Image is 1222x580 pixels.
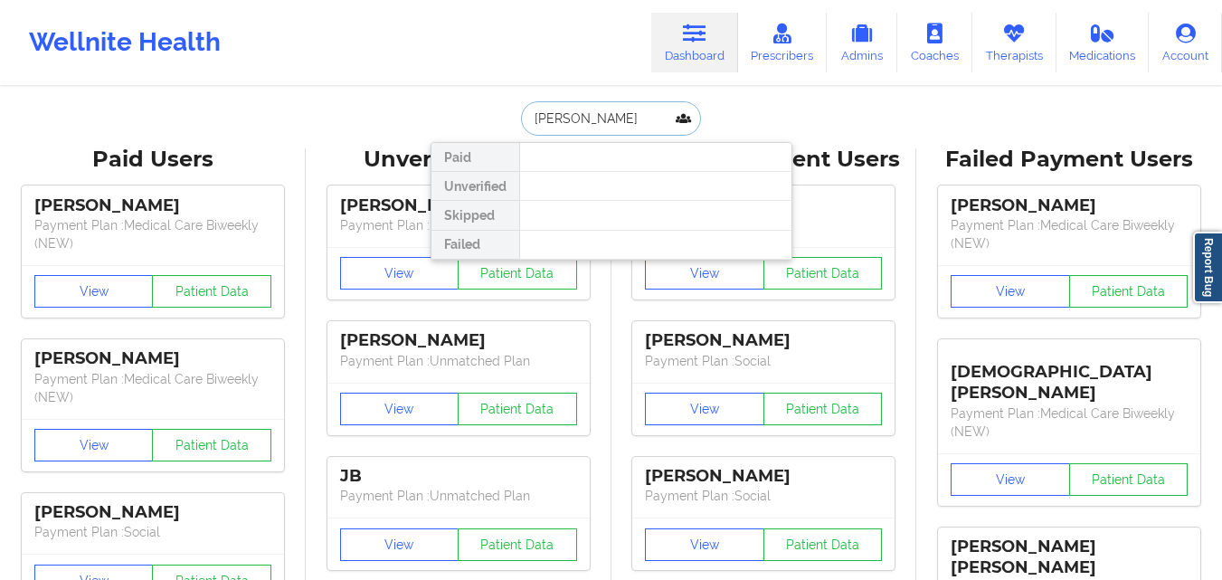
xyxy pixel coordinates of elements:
[340,528,459,561] button: View
[340,216,577,234] p: Payment Plan : Unmatched Plan
[34,502,271,523] div: [PERSON_NAME]
[763,528,883,561] button: Patient Data
[340,257,459,290] button: View
[431,143,519,172] div: Paid
[645,352,882,370] p: Payment Plan : Social
[951,275,1070,308] button: View
[458,528,577,561] button: Patient Data
[827,13,897,72] a: Admins
[738,13,828,72] a: Prescribers
[34,429,154,461] button: View
[318,146,599,174] div: Unverified Users
[1069,275,1189,308] button: Patient Data
[431,172,519,201] div: Unverified
[1193,232,1222,303] a: Report Bug
[645,393,764,425] button: View
[645,487,882,505] p: Payment Plan : Social
[340,393,459,425] button: View
[431,231,519,260] div: Failed
[763,393,883,425] button: Patient Data
[34,216,271,252] p: Payment Plan : Medical Care Biweekly (NEW)
[340,330,577,351] div: [PERSON_NAME]
[152,275,271,308] button: Patient Data
[645,466,882,487] div: [PERSON_NAME]
[458,393,577,425] button: Patient Data
[34,348,271,369] div: [PERSON_NAME]
[951,404,1188,441] p: Payment Plan : Medical Care Biweekly (NEW)
[152,429,271,461] button: Patient Data
[951,463,1070,496] button: View
[951,348,1188,404] div: [DEMOGRAPHIC_DATA][PERSON_NAME]
[34,523,271,541] p: Payment Plan : Social
[1149,13,1222,72] a: Account
[34,370,271,406] p: Payment Plan : Medical Care Biweekly (NEW)
[431,201,519,230] div: Skipped
[340,195,577,216] div: [PERSON_NAME]
[651,13,738,72] a: Dashboard
[972,13,1056,72] a: Therapists
[340,466,577,487] div: JB
[13,146,293,174] div: Paid Users
[951,195,1188,216] div: [PERSON_NAME]
[458,257,577,290] button: Patient Data
[951,537,1188,578] div: [PERSON_NAME] [PERSON_NAME]
[1069,463,1189,496] button: Patient Data
[340,487,577,505] p: Payment Plan : Unmatched Plan
[763,257,883,290] button: Patient Data
[645,330,882,351] div: [PERSON_NAME]
[1056,13,1150,72] a: Medications
[645,257,764,290] button: View
[897,13,972,72] a: Coaches
[929,146,1209,174] div: Failed Payment Users
[340,352,577,370] p: Payment Plan : Unmatched Plan
[645,528,764,561] button: View
[951,216,1188,252] p: Payment Plan : Medical Care Biweekly (NEW)
[34,195,271,216] div: [PERSON_NAME]
[34,275,154,308] button: View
